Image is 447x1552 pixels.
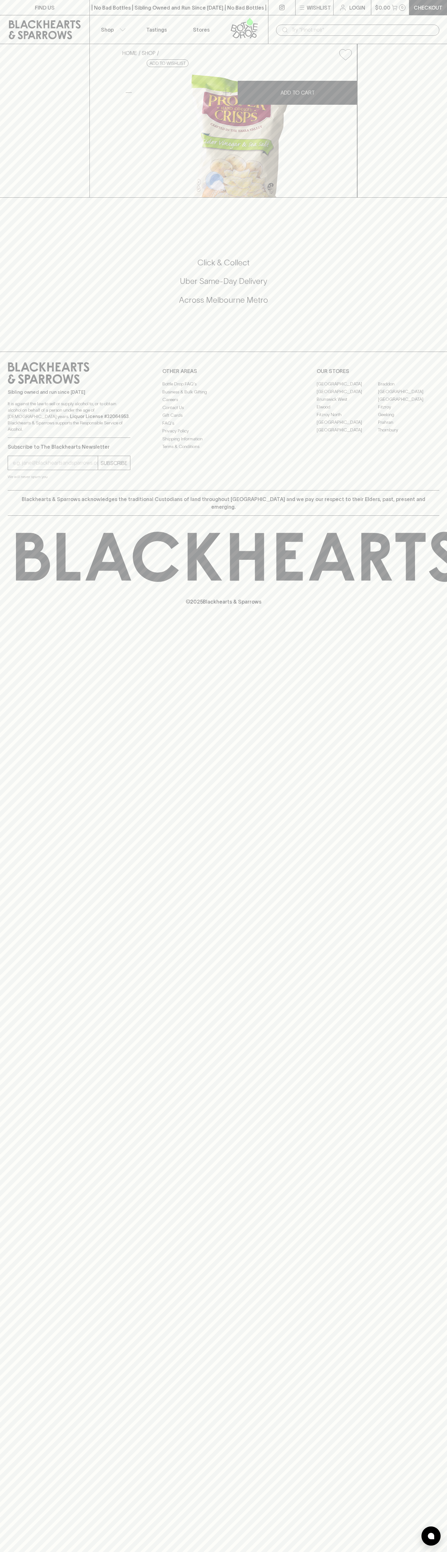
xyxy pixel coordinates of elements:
p: $0.00 [375,4,390,11]
h5: Click & Collect [8,257,439,268]
button: Add to wishlist [337,47,354,63]
input: Try "Pinot noir" [291,25,434,35]
a: HOME [122,50,137,56]
p: Tastings [146,26,167,34]
img: bubble-icon [428,1533,434,1539]
p: Stores [193,26,210,34]
a: Thornbury [378,426,439,434]
a: Braddon [378,380,439,388]
a: Fitzroy [378,403,439,411]
a: [GEOGRAPHIC_DATA] [378,395,439,403]
button: Shop [90,15,135,44]
h5: Uber Same-Day Delivery [8,276,439,286]
p: Sibling owned and run since [DATE] [8,389,130,395]
a: Business & Bulk Gifting [162,388,285,396]
a: Prahran [378,418,439,426]
a: [GEOGRAPHIC_DATA] [378,388,439,395]
p: Subscribe to The Blackhearts Newsletter [8,443,130,451]
a: [GEOGRAPHIC_DATA] [317,388,378,395]
a: SHOP [142,50,156,56]
a: Fitzroy North [317,411,378,418]
a: Terms & Conditions [162,443,285,451]
p: It is against the law to sell or supply alcohol to, or to obtain alcohol on behalf of a person un... [8,400,130,432]
input: e.g. jane@blackheartsandsparrows.com.au [13,458,98,468]
a: Careers [162,396,285,404]
div: Call to action block [8,232,439,339]
p: We will never spam you [8,474,130,480]
a: [GEOGRAPHIC_DATA] [317,426,378,434]
a: [GEOGRAPHIC_DATA] [317,418,378,426]
a: Contact Us [162,404,285,411]
a: Tastings [134,15,179,44]
p: OUR STORES [317,367,439,375]
a: Stores [179,15,224,44]
p: FIND US [35,4,55,11]
p: ADD TO CART [281,89,315,96]
button: Add to wishlist [147,59,189,67]
button: ADD TO CART [238,81,357,105]
a: [GEOGRAPHIC_DATA] [317,380,378,388]
p: Shop [101,26,114,34]
a: Privacy Policy [162,427,285,435]
h5: Across Melbourne Metro [8,295,439,305]
a: Gift Cards [162,412,285,419]
img: 76744.png [117,65,357,197]
a: Bottle Drop FAQ's [162,380,285,388]
p: Blackhearts & Sparrows acknowledges the traditional Custodians of land throughout [GEOGRAPHIC_DAT... [12,495,435,511]
p: Wishlist [307,4,331,11]
p: Checkout [414,4,443,11]
p: Login [349,4,365,11]
a: Shipping Information [162,435,285,443]
p: SUBSCRIBE [101,459,127,467]
p: 0 [401,6,404,9]
a: Elwood [317,403,378,411]
a: Geelong [378,411,439,418]
a: Brunswick West [317,395,378,403]
strong: Liquor License #32064953 [70,414,129,419]
a: FAQ's [162,419,285,427]
button: SUBSCRIBE [98,456,130,470]
p: OTHER AREAS [162,367,285,375]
